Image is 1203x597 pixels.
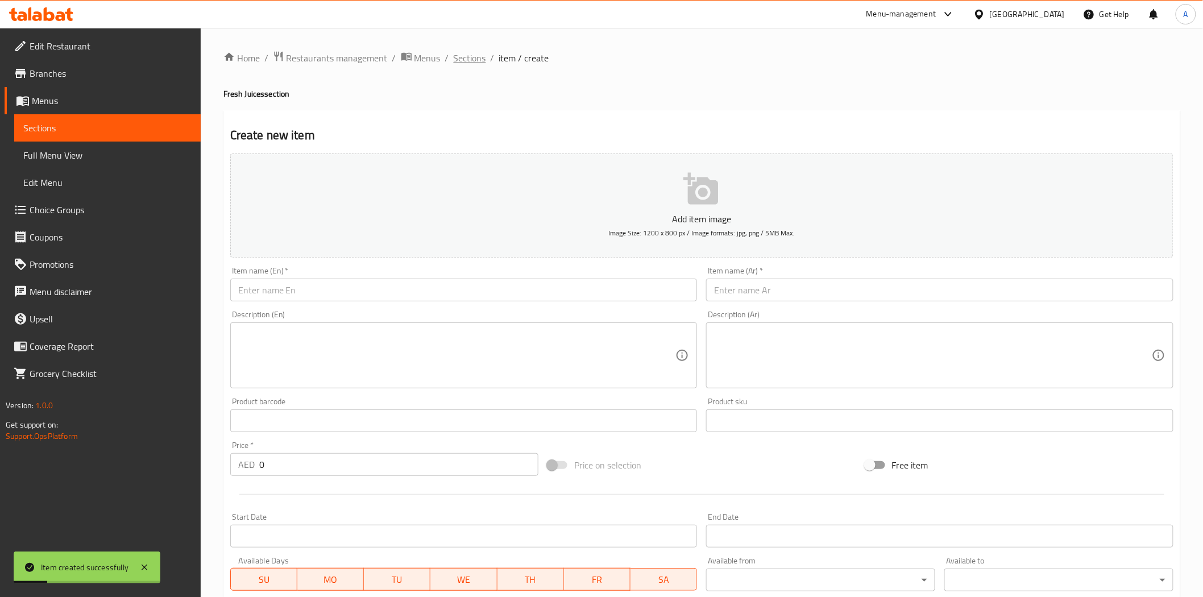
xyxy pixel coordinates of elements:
span: Edit Restaurant [30,39,192,53]
span: Restaurants management [287,51,388,65]
a: Choice Groups [5,196,201,223]
a: Grocery Checklist [5,360,201,387]
li: / [445,51,449,65]
div: [GEOGRAPHIC_DATA] [990,8,1065,20]
span: item / create [499,51,549,65]
span: Menus [32,94,192,107]
button: FR [564,568,630,591]
span: Menu disclaimer [30,285,192,298]
div: Menu-management [866,7,936,21]
span: TU [368,571,426,588]
span: Menus [414,51,441,65]
a: Menus [5,87,201,114]
a: Edit Restaurant [5,32,201,60]
span: Price on selection [574,458,641,472]
input: Please enter product barcode [230,409,698,432]
span: Full Menu View [23,148,192,162]
a: Menus [401,51,441,65]
span: Sections [23,121,192,135]
input: Enter name En [230,279,698,301]
a: Home [223,51,260,65]
span: SU [235,571,293,588]
div: ​ [944,569,1173,591]
button: Add item imageImage Size: 1200 x 800 px / Image formats: jpg, png / 5MB Max. [230,154,1173,258]
input: Please enter product sku [706,409,1173,432]
a: Coupons [5,223,201,251]
span: TH [502,571,559,588]
span: FR [569,571,626,588]
li: / [264,51,268,65]
button: TU [364,568,430,591]
p: AED [238,458,255,471]
h4: Fresh Juices section [223,88,1180,100]
a: Promotions [5,251,201,278]
input: Enter name Ar [706,279,1173,301]
span: Get support on: [6,417,58,432]
div: Item created successfully [41,561,128,574]
button: SA [630,568,697,591]
span: Coupons [30,230,192,244]
span: MO [302,571,359,588]
span: Image Size: 1200 x 800 px / Image formats: jpg, png / 5MB Max. [609,226,795,239]
span: Promotions [30,258,192,271]
input: Please enter price [259,453,538,476]
span: Edit Menu [23,176,192,189]
p: Add item image [248,212,1156,226]
span: WE [435,571,492,588]
button: WE [430,568,497,591]
a: Coverage Report [5,333,201,360]
span: 1.0.0 [35,398,53,413]
a: Restaurants management [273,51,388,65]
a: Full Menu View [14,142,201,169]
span: Branches [30,67,192,80]
li: / [392,51,396,65]
a: Support.OpsPlatform [6,429,78,443]
nav: breadcrumb [223,51,1180,65]
li: / [491,51,495,65]
button: MO [297,568,364,591]
a: Edit Menu [14,169,201,196]
span: Upsell [30,312,192,326]
button: TH [497,568,564,591]
span: Coverage Report [30,339,192,353]
span: Choice Groups [30,203,192,217]
a: Menu disclaimer [5,278,201,305]
span: A [1184,8,1188,20]
span: Version: [6,398,34,413]
button: SU [230,568,297,591]
span: Free item [892,458,928,472]
h2: Create new item [230,127,1173,144]
div: ​ [706,569,935,591]
a: Sections [14,114,201,142]
span: Grocery Checklist [30,367,192,380]
a: Branches [5,60,201,87]
a: Upsell [5,305,201,333]
a: Sections [454,51,486,65]
span: SA [635,571,692,588]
